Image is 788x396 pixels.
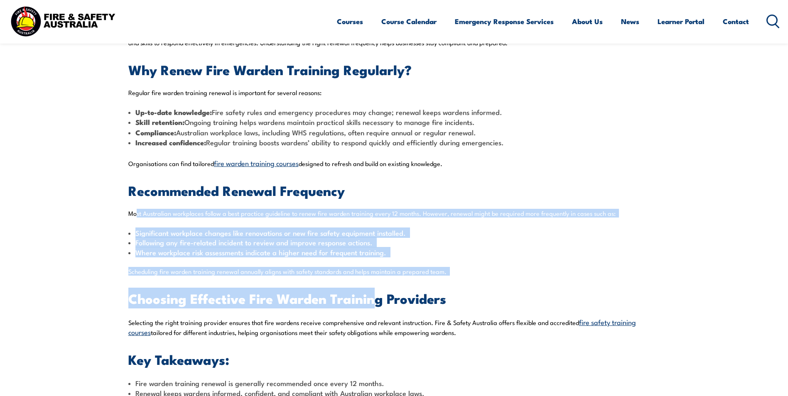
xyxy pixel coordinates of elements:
[184,117,475,127] span: Ongoing training helps wardens maintain practical skills necessary to manage fire incidents.
[381,10,437,32] a: Course Calendar
[572,10,603,32] a: About Us
[151,328,456,337] span: tailored for different industries, helping organisations meet their safety obligations while empo...
[128,318,579,327] span: Selecting the right training provider ensures that fire wardens receive comprehensive and relevan...
[128,180,345,200] span: Recommended Renewal Frequency
[135,237,373,247] span: Following any fire-related incident to review and improve response actions.
[128,349,229,369] span: Key Takeaways:
[206,137,504,147] span: Regular training boosts wardens’ ability to respond quickly and efficiently during emergencies.
[214,158,299,168] a: fire warden training courses
[455,10,554,32] a: Emergency Response Services
[135,247,386,257] span: Where workplace risk assessments indicate a higher need for frequent training.
[621,10,639,32] a: News
[299,159,442,168] span: designed to refresh and build on existing knowledge.
[128,267,447,276] span: Scheduling fire warden training renewal annually aligns with safety standards and helps maintain ...
[176,127,476,137] span: Australian workplace laws, including WHS regulations, often require annual or regular renewal.
[337,10,363,32] a: Courses
[135,227,406,238] span: Significant workplace changes like renovations or new fire safety equipment installed.
[135,127,176,138] span: Compliance:
[128,288,446,308] span: Choosing Effective Fire Warden Training Providers
[723,10,749,32] a: Contact
[128,88,322,97] span: Regular fire warden training renewal is important for several reasons:
[128,317,636,336] a: fire safety training courses
[135,117,184,127] span: Skill retention:
[128,59,412,80] span: Why Renew Fire Warden Training Regularly?
[135,137,206,148] span: Increased confidence:
[135,378,384,388] span: Fire warden training renewal is generally recommended once every 12 months.
[128,159,214,168] span: Organisations can find tailored
[128,209,616,218] span: Most Australian workplaces follow a best practice guideline to renew fire warden training every 1...
[135,107,212,117] span: Up-to-date knowledge:
[658,10,705,32] a: Learner Portal
[212,107,502,117] span: Fire safety rules and emergency procedures may change; renewal keeps wardens informed.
